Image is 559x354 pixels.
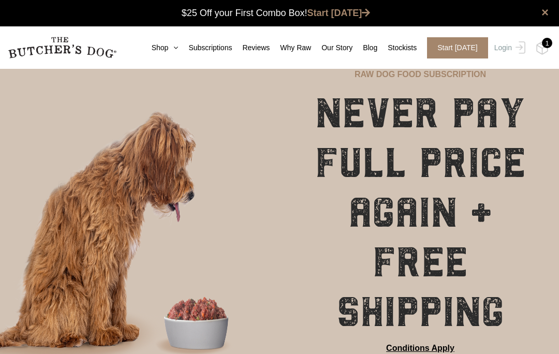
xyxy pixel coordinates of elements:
span: Start [DATE] [427,37,488,58]
a: Start [DATE] [417,37,492,58]
a: Stockists [377,42,417,53]
a: Why Raw [270,42,311,53]
a: Our Story [311,42,352,53]
a: Blog [352,42,377,53]
p: RAW DOG FOOD SUBSCRIPTION [355,68,486,81]
a: Subscriptions [178,42,232,53]
a: close [541,6,549,19]
a: Shop [141,42,179,53]
a: Reviews [232,42,270,53]
div: 1 [542,38,552,48]
img: TBD_Cart-Full.png [536,41,549,55]
a: Start [DATE] [307,8,371,18]
a: Login [492,37,525,58]
h1: NEVER PAY FULL PRICE AGAIN + FREE SHIPPING [307,89,533,337]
